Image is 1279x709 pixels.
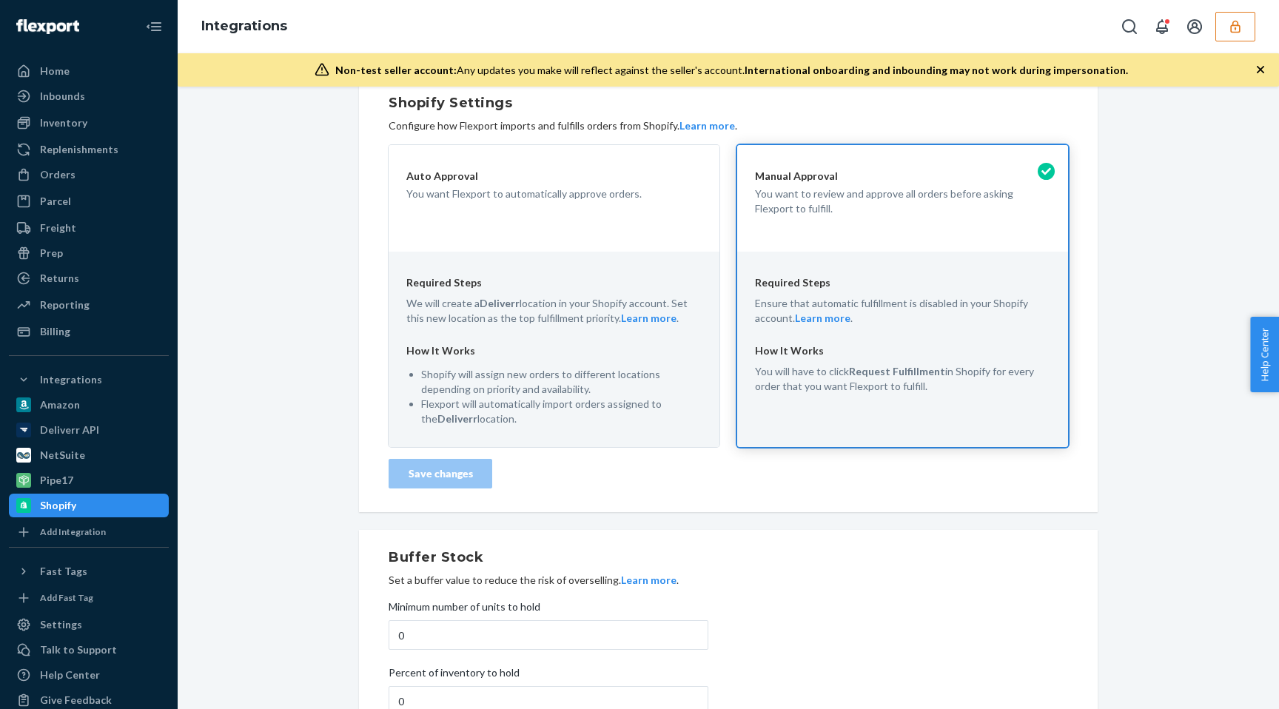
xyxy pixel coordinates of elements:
div: Give Feedback [40,693,112,708]
p: Auto Approval [406,169,702,184]
a: Integrations [201,18,287,34]
div: Any updates you make will reflect against the seller's account. [335,63,1128,78]
p: You want Flexport to automatically approve orders. [406,187,702,201]
p: You will have to click in Shopify for every order that you want Flexport to fulfill. [755,364,1050,394]
p: Manual Approval [755,169,1050,184]
p: Required Steps [755,275,1050,290]
span: International onboarding and inbounding may not work during impersonation. [745,64,1128,76]
a: NetSuite [9,443,169,467]
a: Add Integration [9,523,169,541]
div: Integrations [40,372,102,387]
button: Open account menu [1180,12,1209,41]
a: Billing [9,320,169,343]
button: Help Center [1250,317,1279,392]
p: How It Works [406,343,702,358]
p: We will create a location in your Shopify account. Set this new location as the top fulfillment p... [406,296,702,326]
div: Billing [40,324,70,339]
a: Home [9,59,169,83]
button: Integrations [9,368,169,392]
input: Minimum number of units to hold [389,620,708,650]
strong: Request Fulfillment [849,365,945,377]
div: Amazon [40,397,80,412]
a: Freight [9,216,169,240]
a: Pipe17 [9,468,169,492]
button: Save changes [389,459,492,488]
a: Add Fast Tag [9,589,169,607]
div: Home [40,64,70,78]
button: Auto ApprovalYou want Flexport to automatically approve orders.Required StepsWe will create aDeli... [389,145,719,447]
span: Percent of inventory to hold [389,665,520,686]
div: Prep [40,246,63,261]
button: Learn more [621,311,677,326]
button: Open Search Box [1115,12,1144,41]
h2: Shopify Settings [389,93,1068,112]
strong: Deliverr [480,297,520,309]
div: Inbounds [40,89,85,104]
h2: Buffer Stock [389,548,1068,567]
img: Flexport logo [16,19,79,34]
p: Shopify will assign new orders to different locations depending on priority and availability. [421,367,702,397]
p: You want to review and approve all orders before asking Flexport to fulfill. [755,187,1050,216]
div: Freight [40,221,76,235]
div: Deliverr API [40,423,99,437]
strong: Deliverr [437,412,477,425]
a: Talk to Support [9,638,169,662]
div: Save changes [401,466,480,481]
div: NetSuite [40,448,85,463]
button: Learn more [679,118,735,133]
a: Prep [9,241,169,265]
p: Ensure that automatic fulfillment is disabled in your Shopify account. . [755,296,1050,326]
a: Inbounds [9,84,169,108]
div: Shopify [40,498,76,513]
div: Inventory [40,115,87,130]
p: Set a buffer value to reduce the risk of overselling. . [389,573,1068,588]
a: Amazon [9,393,169,417]
div: Add Integration [40,525,106,538]
button: Open notifications [1147,12,1177,41]
div: Returns [40,271,79,286]
div: Orders [40,167,75,182]
p: Flexport will automatically import orders assigned to the location. [421,397,702,426]
a: Shopify [9,494,169,517]
a: Parcel [9,189,169,213]
p: Configure how Flexport imports and fulfills orders from Shopify. . [389,118,1068,133]
div: Help Center [40,668,100,682]
button: Manual ApprovalYou want to review and approve all orders before asking Flexport to fulfill.Requir... [737,145,1068,447]
p: How It Works [755,343,1050,358]
button: Learn more [795,311,850,326]
div: Replenishments [40,142,118,157]
a: Replenishments [9,138,169,161]
span: Non-test seller account: [335,64,457,76]
a: Help Center [9,663,169,687]
a: Reporting [9,293,169,317]
div: Pipe17 [40,473,73,488]
p: Required Steps [406,275,702,290]
a: Returns [9,266,169,290]
div: Talk to Support [40,642,117,657]
a: Deliverr API [9,418,169,442]
button: Fast Tags [9,560,169,583]
a: Settings [9,613,169,636]
span: Minimum number of units to hold [389,599,540,620]
a: Inventory [9,111,169,135]
button: Close Navigation [139,12,169,41]
div: Settings [40,617,82,632]
div: Fast Tags [40,564,87,579]
button: Learn more [621,573,677,588]
div: Parcel [40,194,71,209]
ol: breadcrumbs [189,5,299,48]
div: Add Fast Tag [40,591,93,604]
a: Orders [9,163,169,187]
div: Reporting [40,298,90,312]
